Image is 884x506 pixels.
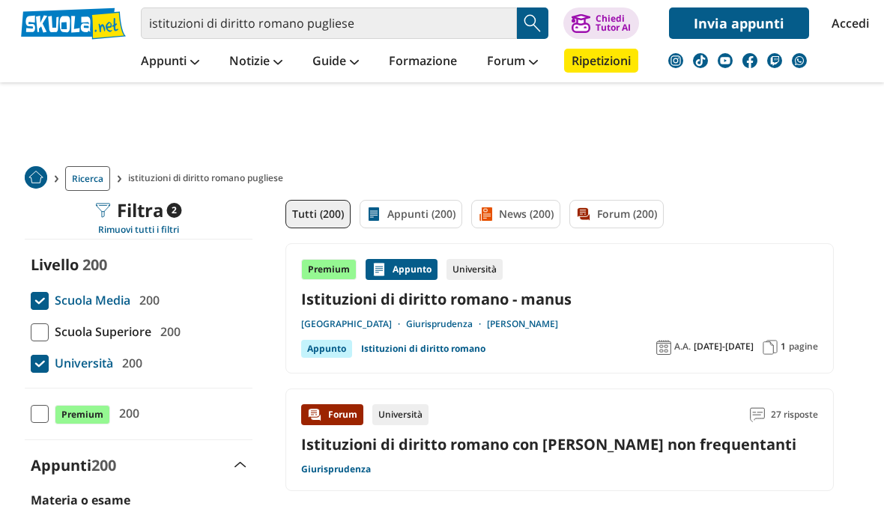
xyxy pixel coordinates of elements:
span: A.A. [674,341,691,353]
a: Giurisprudenza [301,463,371,475]
a: Istituzioni di diritto romano - manus [301,289,818,309]
span: 27 risposte [771,404,818,425]
a: Appunti [137,49,203,76]
span: 200 [82,254,107,275]
img: youtube [718,53,733,68]
button: ChiediTutor AI [563,7,639,39]
img: twitch [767,53,782,68]
a: Accedi [832,7,863,39]
img: Forum contenuto [307,407,322,422]
img: Home [25,166,47,189]
img: Pagine [763,340,778,355]
img: WhatsApp [792,53,807,68]
a: Giurisprudenza [406,318,487,330]
span: Premium [55,405,110,424]
a: Notizie [225,49,286,76]
img: Filtra filtri mobile [96,203,111,218]
img: Cerca appunti, riassunti o versioni [521,12,544,34]
span: Scuola Media [49,290,130,310]
a: News (200) [471,200,560,228]
a: Istituzioni di diritto romano [361,340,485,358]
div: Premium [301,259,357,280]
input: Cerca appunti, riassunti o versioni [141,7,517,39]
span: 200 [133,290,160,310]
span: Università [49,353,113,373]
img: Appunti filtro contenuto [366,207,381,222]
label: Appunti [31,455,116,475]
a: Tutti (200) [285,200,351,228]
img: News filtro contenuto [478,207,493,222]
a: [GEOGRAPHIC_DATA] [301,318,406,330]
div: Chiedi Tutor AI [596,14,631,32]
span: 2 [167,203,182,218]
a: Istituzioni di diritto romano con [PERSON_NAME] non frequentanti [301,434,796,454]
a: Forum [483,49,542,76]
a: [PERSON_NAME] [487,318,558,330]
img: Apri e chiudi sezione [234,462,246,468]
a: Formazione [385,49,461,76]
img: Anno accademico [656,340,671,355]
div: Rimuovi tutti i filtri [25,224,252,236]
span: 200 [113,403,139,423]
div: Università [372,404,429,425]
div: Forum [301,404,363,425]
a: Guide [309,49,363,76]
div: Appunto [301,340,352,358]
button: Search Button [517,7,548,39]
img: Forum filtro contenuto [576,207,591,222]
span: istituzioni di diritto romano pugliese [128,166,289,191]
div: Università [446,259,503,280]
a: Ricerca [65,166,110,191]
div: Appunto [366,259,438,280]
div: Filtra [96,200,182,221]
span: Scuola Superiore [49,322,151,341]
span: [DATE]-[DATE] [694,341,754,353]
img: Commenti lettura [750,407,765,422]
a: Home [25,166,47,191]
img: Appunti contenuto [372,262,387,277]
span: 200 [154,322,181,341]
img: facebook [742,53,757,68]
img: instagram [668,53,683,68]
a: Ripetizioni [564,49,638,73]
span: 1 [781,341,786,353]
span: 200 [91,455,116,475]
span: 200 [116,353,142,373]
a: Invia appunti [669,7,809,39]
span: pagine [789,341,818,353]
a: Appunti (200) [360,200,462,228]
a: Forum (200) [569,200,664,228]
label: Livello [31,254,79,275]
img: tiktok [693,53,708,68]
